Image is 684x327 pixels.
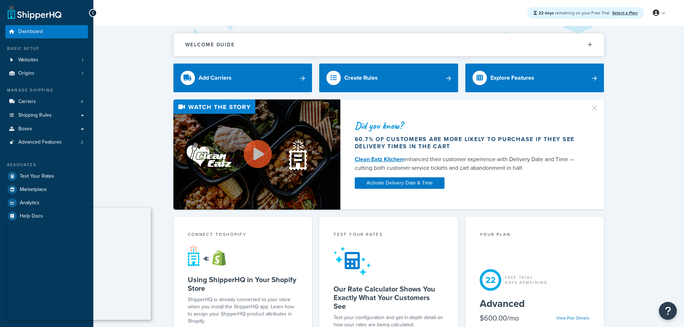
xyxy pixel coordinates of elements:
[5,210,88,223] a: Help Docs
[355,155,403,163] a: Clean Eatz Kitchen
[5,122,88,136] a: Boxes
[539,10,610,16] span: remaining on your Free Trial
[5,170,88,183] a: Test Your Rates
[355,121,582,131] div: Did you know?
[18,126,32,132] span: Boxes
[185,42,235,47] h2: Welcome Guide
[82,57,83,63] span: 1
[556,315,590,321] a: View Plan Details
[173,99,340,210] img: Video thumbnail
[480,298,590,309] h5: Advanced
[5,136,88,149] li: Advanced Features
[334,231,444,239] div: Test your rates
[18,99,36,105] span: Carriers
[18,57,38,63] span: Websites
[334,285,444,310] h5: Our Rate Calculator Shows You Exactly What Your Customers See
[5,95,88,108] li: Carriers
[20,173,54,179] span: Test Your Rates
[480,231,590,239] div: Your Plan
[174,33,604,56] button: Welcome Guide
[5,53,88,67] li: Websites
[319,64,458,92] a: Create Rules
[18,139,62,145] span: Advanced Features
[539,10,554,16] strong: 22 days
[5,67,88,80] li: Origins
[20,200,39,206] span: Analytics
[81,139,83,145] span: 2
[5,46,88,52] div: Basic Setup
[82,70,83,76] span: 1
[505,275,548,285] div: Free Trial Days Remaining
[5,95,88,108] a: Carriers4
[173,64,312,92] a: Add Carriers
[188,245,233,266] img: connect-shq-shopify-9b9a8c5a.svg
[188,296,298,325] p: ShipperHQ is already connected to your store when you install the ShipperHQ app. Learn how to ass...
[81,99,83,105] span: 4
[18,112,52,118] span: Shipping Rules
[5,67,88,80] a: Origins1
[5,196,88,209] a: Analytics
[612,10,638,16] a: Select a Plan
[355,177,445,189] a: Activate Delivery Date & Time
[5,183,88,196] a: Marketplace
[5,87,88,93] div: Manage Shipping
[5,162,88,168] div: Resources
[480,269,501,291] div: 22
[5,109,88,122] a: Shipping Rules
[5,53,88,67] a: Websites1
[490,73,534,83] div: Explore Features
[5,25,88,38] a: Dashboard
[199,73,232,83] div: Add Carriers
[20,187,47,193] span: Marketplace
[18,70,34,76] span: Origins
[188,275,298,293] h5: Using ShipperHQ in Your Shopify Store
[355,136,582,150] div: 60.7% of customers are more likely to purchase if they see delivery times in the cart
[465,64,604,92] a: Explore Features
[5,136,88,149] a: Advanced Features2
[188,231,298,239] div: Connect to Shopify
[659,302,677,320] button: Open Resource Center
[18,29,43,35] span: Dashboard
[480,313,519,323] div: $600.00/mo
[355,155,582,172] div: enhanced their customer experience with Delivery Date and Time — cutting both customer service ti...
[344,73,378,83] div: Create Rules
